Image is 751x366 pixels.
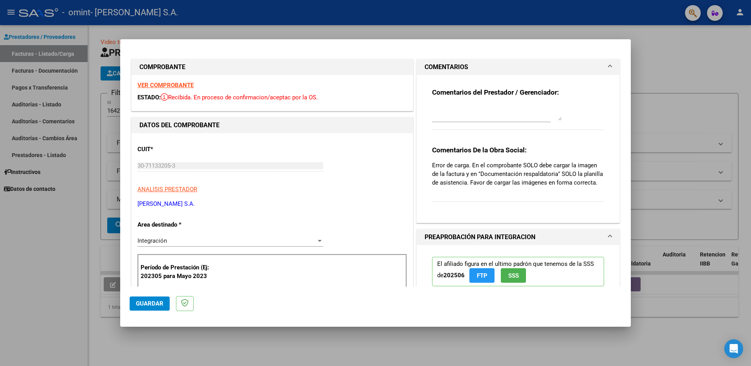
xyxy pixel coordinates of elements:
span: Guardar [136,300,163,307]
span: ANALISIS PRESTADOR [137,186,197,193]
a: VER COMPROBANTE [137,82,194,89]
button: SSS [501,268,526,283]
strong: Comentarios De la Obra Social: [432,146,527,154]
p: Area destinado * [137,220,218,229]
span: Integración [137,237,167,244]
mat-expansion-panel-header: COMENTARIOS [417,59,619,75]
span: FTP [477,272,487,279]
p: El afiliado figura en el ultimo padrón que tenemos de la SSS de [432,257,604,286]
span: SSS [508,272,519,279]
strong: COMPROBANTE [139,63,185,71]
button: Guardar [130,296,170,311]
p: Error de carga. En el comprobante SOLO debe cargar la imagen de la factura y en "Documentación re... [432,161,604,187]
h1: COMENTARIOS [425,62,468,72]
div: Open Intercom Messenger [724,339,743,358]
h1: PREAPROBACIÓN PARA INTEGRACION [425,232,535,242]
p: [PERSON_NAME] S.A. [137,199,407,209]
strong: 202506 [443,272,465,279]
mat-expansion-panel-header: PREAPROBACIÓN PARA INTEGRACION [417,229,619,245]
strong: DATOS DEL COMPROBANTE [139,121,220,129]
div: COMENTARIOS [417,75,619,223]
span: ESTADO: [137,94,161,101]
strong: Comentarios del Prestador / Gerenciador: [432,88,559,96]
p: CUIT [137,145,218,154]
p: Período de Prestación (Ej: 202305 para Mayo 2023 [141,263,220,281]
span: Recibida. En proceso de confirmacion/aceptac por la OS. [161,94,318,101]
button: FTP [469,268,495,283]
